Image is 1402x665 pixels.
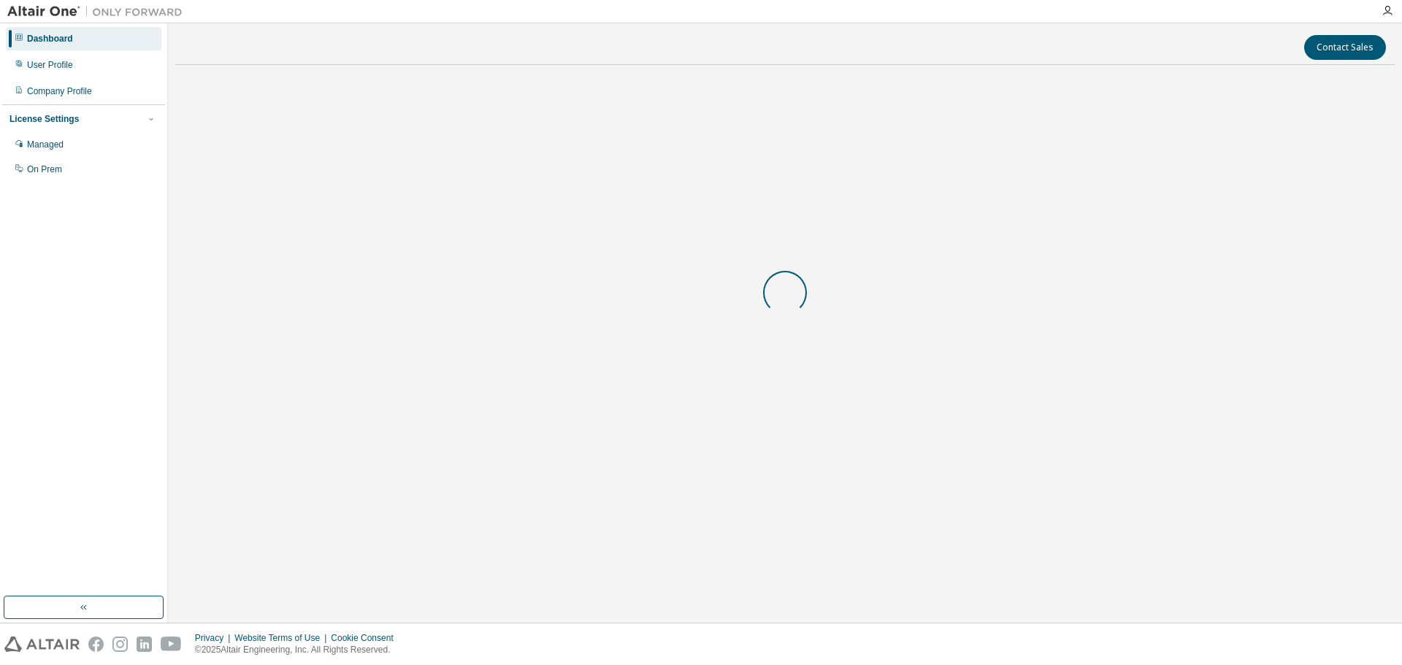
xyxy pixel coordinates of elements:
div: Cookie Consent [331,632,402,644]
div: License Settings [9,113,79,125]
p: © 2025 Altair Engineering, Inc. All Rights Reserved. [195,644,402,656]
div: User Profile [27,59,73,71]
div: Dashboard [27,33,73,45]
img: instagram.svg [112,637,128,652]
img: Altair One [7,4,190,19]
div: Website Terms of Use [234,632,331,644]
div: Managed [27,139,64,150]
img: youtube.svg [161,637,182,652]
button: Contact Sales [1304,35,1386,60]
div: On Prem [27,164,62,175]
img: linkedin.svg [137,637,152,652]
div: Company Profile [27,85,92,97]
img: facebook.svg [88,637,104,652]
img: altair_logo.svg [4,637,80,652]
div: Privacy [195,632,234,644]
